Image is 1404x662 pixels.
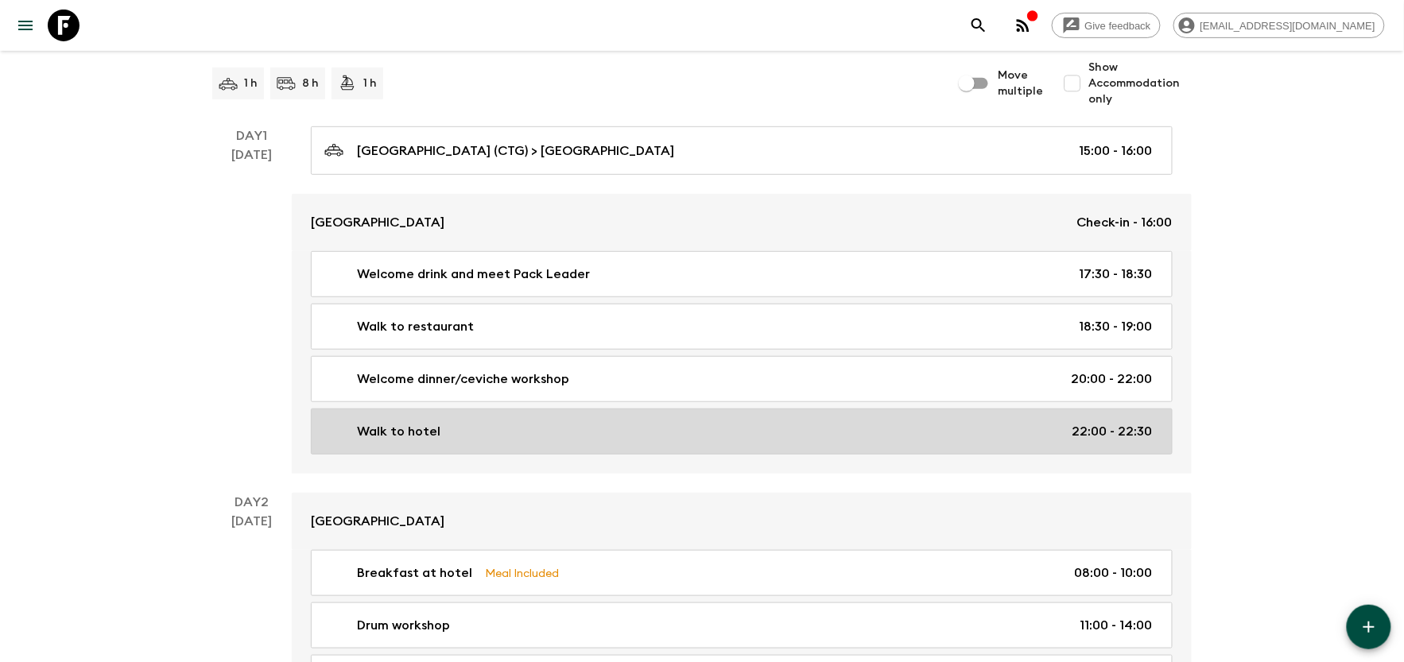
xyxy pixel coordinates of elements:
[311,512,444,531] p: [GEOGRAPHIC_DATA]
[292,194,1192,251] a: [GEOGRAPHIC_DATA]Check-in - 16:00
[311,213,444,232] p: [GEOGRAPHIC_DATA]
[363,75,377,91] p: 1 h
[311,550,1173,596] a: Breakfast at hotelMeal Included08:00 - 10:00
[357,141,674,161] p: [GEOGRAPHIC_DATA] (CTG) > [GEOGRAPHIC_DATA]
[357,317,474,336] p: Walk to restaurant
[1077,213,1173,232] p: Check-in - 16:00
[357,265,590,284] p: Welcome drink and meet Pack Leader
[311,408,1173,455] a: Walk to hotel22:00 - 22:30
[1080,616,1153,635] p: 11:00 - 14:00
[1173,13,1385,38] div: [EMAIL_ADDRESS][DOMAIN_NAME]
[292,493,1192,550] a: [GEOGRAPHIC_DATA]
[357,616,450,635] p: Drum workshop
[1072,422,1153,441] p: 22:00 - 22:30
[1080,317,1153,336] p: 18:30 - 19:00
[212,493,292,512] p: Day 2
[244,75,258,91] p: 1 h
[1080,141,1153,161] p: 15:00 - 16:00
[485,564,559,582] p: Meal Included
[963,10,995,41] button: search adventures
[10,10,41,41] button: menu
[212,126,292,145] p: Day 1
[311,304,1173,350] a: Walk to restaurant18:30 - 19:00
[232,145,273,474] div: [DATE]
[357,370,569,389] p: Welcome dinner/ceviche workshop
[1080,265,1153,284] p: 17:30 - 18:30
[998,68,1044,99] span: Move multiple
[1072,370,1153,389] p: 20:00 - 22:00
[1075,563,1153,583] p: 08:00 - 10:00
[1088,60,1192,107] span: Show Accommodation only
[311,251,1173,297] a: Welcome drink and meet Pack Leader17:30 - 18:30
[1192,20,1384,32] span: [EMAIL_ADDRESS][DOMAIN_NAME]
[1076,20,1160,32] span: Give feedback
[357,422,440,441] p: Walk to hotel
[357,563,472,583] p: Breakfast at hotel
[311,356,1173,402] a: Welcome dinner/ceviche workshop20:00 - 22:00
[311,126,1173,175] a: [GEOGRAPHIC_DATA] (CTG) > [GEOGRAPHIC_DATA]15:00 - 16:00
[302,75,319,91] p: 8 h
[311,602,1173,648] a: Drum workshop11:00 - 14:00
[1052,13,1161,38] a: Give feedback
